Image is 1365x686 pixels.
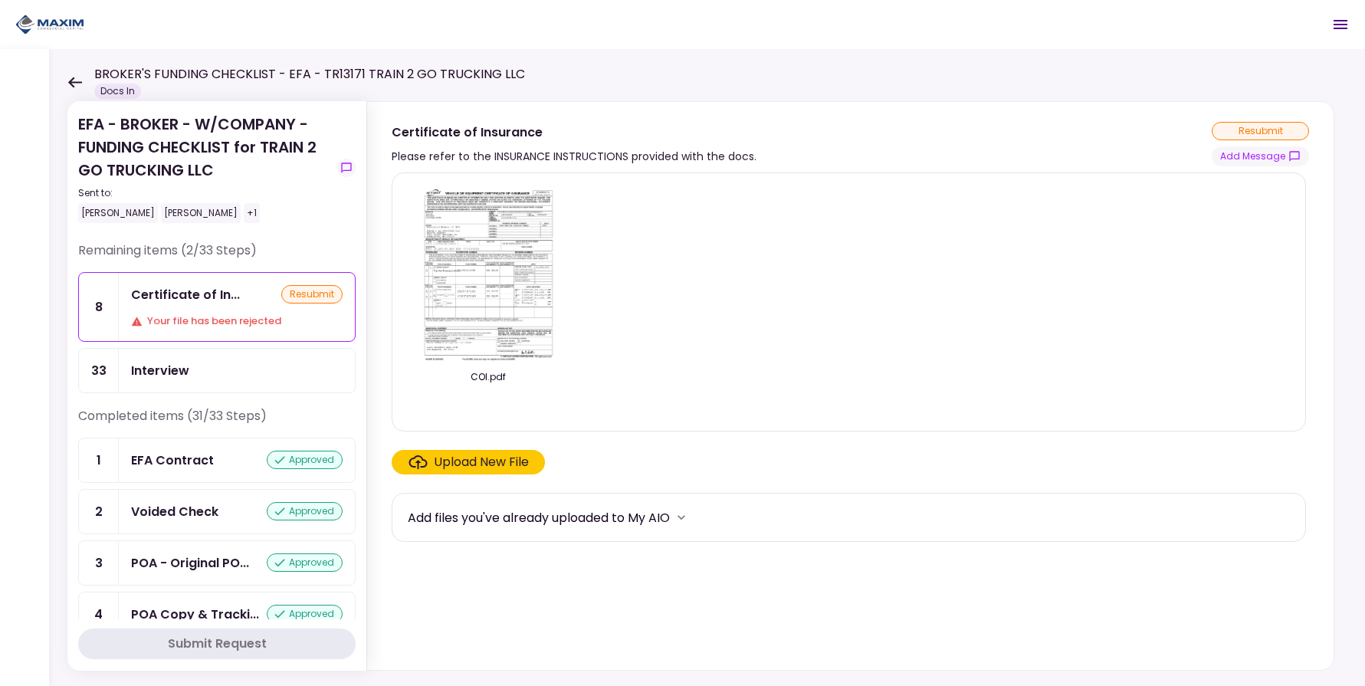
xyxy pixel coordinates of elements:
a: 2Voided Checkapproved [78,489,356,534]
div: Interview [131,361,189,380]
div: COI.pdf [408,370,569,384]
div: Certificate of Insurance [392,123,756,142]
div: 2 [79,490,119,533]
div: resubmit [281,285,343,304]
div: 8 [79,273,119,341]
div: resubmit [1212,122,1309,140]
div: Your file has been rejected [131,313,343,329]
div: 3 [79,541,119,585]
div: Please refer to the INSURANCE INSTRUCTIONS provided with the docs. [392,147,756,166]
div: Upload New File [434,453,529,471]
div: approved [267,605,343,623]
div: Add files you've already uploaded to My AIO [408,508,670,527]
div: 4 [79,592,119,636]
div: Completed items (31/33 Steps) [78,407,356,438]
div: approved [267,502,343,520]
div: +1 [244,203,260,223]
div: [PERSON_NAME] [161,203,241,223]
h1: BROKER'S FUNDING CHECKLIST - EFA - TR13171 TRAIN 2 GO TRUCKING LLC [94,65,525,84]
div: approved [267,451,343,469]
div: EFA - BROKER - W/COMPANY - FUNDING CHECKLIST for TRAIN 2 GO TRUCKING LLC [78,113,331,223]
span: Click here to upload the required document [392,450,545,474]
div: Remaining items (2/33 Steps) [78,241,356,272]
div: Submit Request [168,635,267,653]
a: 8Certificate of InsuranceresubmitYour file has been rejected [78,272,356,342]
div: Docs In [94,84,141,99]
button: Open menu [1322,6,1359,43]
div: 33 [79,349,119,392]
div: Sent to: [78,186,331,200]
button: more [670,506,693,529]
a: 33Interview [78,348,356,393]
a: 1EFA Contractapproved [78,438,356,483]
div: approved [267,553,343,572]
div: EFA Contract [131,451,214,470]
a: 3POA - Original POA (not CA or GA)approved [78,540,356,586]
button: show-messages [337,159,356,177]
button: Submit Request [78,629,356,659]
div: [PERSON_NAME] [78,203,158,223]
a: 4POA Copy & Tracking Receiptapproved [78,592,356,637]
div: Certificate of Insurance [131,285,240,304]
div: POA - Original POA (not CA or GA) [131,553,249,573]
div: 1 [79,438,119,482]
img: Partner icon [15,13,84,36]
div: Certificate of InsurancePlease refer to the INSURANCE INSTRUCTIONS provided with the docs.resubmi... [366,101,1334,671]
div: Voided Check [131,502,218,521]
div: POA Copy & Tracking Receipt [131,605,259,624]
button: show-messages [1212,146,1309,166]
